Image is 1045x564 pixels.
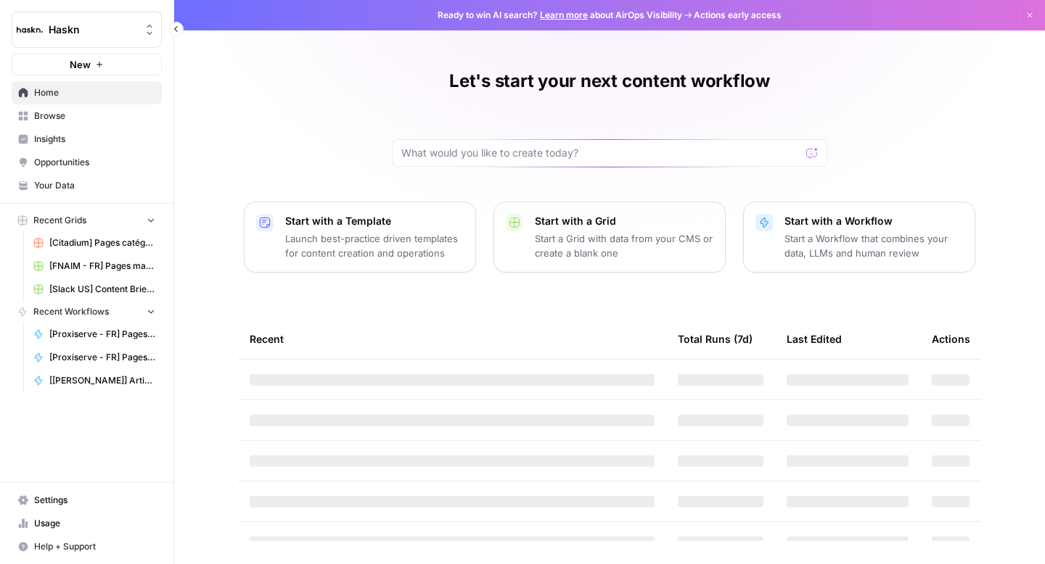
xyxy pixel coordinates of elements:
[34,179,155,192] span: Your Data
[12,151,162,174] a: Opportunities
[438,9,682,22] span: Ready to win AI search? about AirOps Visibility
[12,54,162,75] button: New
[27,323,162,346] a: [Proxiserve - FR] Pages catégories - 1000 mots + FAQ (dernière version)
[932,319,970,359] div: Actions
[784,214,963,228] p: Start with a Workflow
[34,133,155,146] span: Insights
[12,174,162,197] a: Your Data
[678,319,753,359] div: Total Runs (7d)
[34,156,155,169] span: Opportunities
[285,231,464,260] p: Launch best-practice driven templates for content creation and operations
[70,57,91,72] span: New
[12,128,162,151] a: Insights
[535,214,713,228] p: Start with a Grid
[401,146,800,160] input: What would you like to create today?
[244,202,476,273] button: Start with a TemplateLaunch best-practice driven templates for content creation and operations
[27,231,162,254] a: [Citadium] Pages catégorie
[33,305,109,318] span: Recent Workflows
[12,12,162,48] button: Workspace: Haskn
[34,86,155,99] span: Home
[49,351,155,364] span: [Proxiserve - FR] Pages catégories - 800 mots sans FAQ
[49,236,155,249] span: [Citadium] Pages catégorie
[12,210,162,231] button: Recent Grids
[17,17,43,43] img: Haskn Logo
[743,202,975,273] button: Start with a WorkflowStart a Workflow that combines your data, LLMs and human review
[493,202,726,273] button: Start with a GridStart a Grid with data from your CMS or create a blank one
[694,9,782,22] span: Actions early access
[27,278,162,301] a: [Slack US] Content Brief & Content Generation - Creation
[49,283,155,296] span: [Slack US] Content Brief & Content Generation - Creation
[27,254,162,278] a: [FNAIM - FR] Pages maison à vendre + ville - 150-300 mots Grid
[12,489,162,512] a: Settings
[34,109,155,123] span: Browse
[12,104,162,128] a: Browse
[12,535,162,558] button: Help + Support
[27,369,162,392] a: [[PERSON_NAME]] Articles de blog - Créations
[784,231,963,260] p: Start a Workflow that combines your data, LLMs and human review
[49,22,136,37] span: Haskn
[34,540,155,553] span: Help + Support
[34,494,155,507] span: Settings
[12,81,162,104] a: Home
[34,517,155,530] span: Usage
[12,512,162,535] a: Usage
[49,328,155,341] span: [Proxiserve - FR] Pages catégories - 1000 mots + FAQ (dernière version)
[285,214,464,228] p: Start with a Template
[535,231,713,260] p: Start a Grid with data from your CMS or create a blank one
[33,214,86,227] span: Recent Grids
[49,374,155,387] span: [[PERSON_NAME]] Articles de blog - Créations
[250,319,655,359] div: Recent
[27,346,162,369] a: [Proxiserve - FR] Pages catégories - 800 mots sans FAQ
[49,260,155,273] span: [FNAIM - FR] Pages maison à vendre + ville - 150-300 mots Grid
[787,319,842,359] div: Last Edited
[12,301,162,323] button: Recent Workflows
[540,9,588,20] a: Learn more
[449,70,770,93] h1: Let's start your next content workflow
